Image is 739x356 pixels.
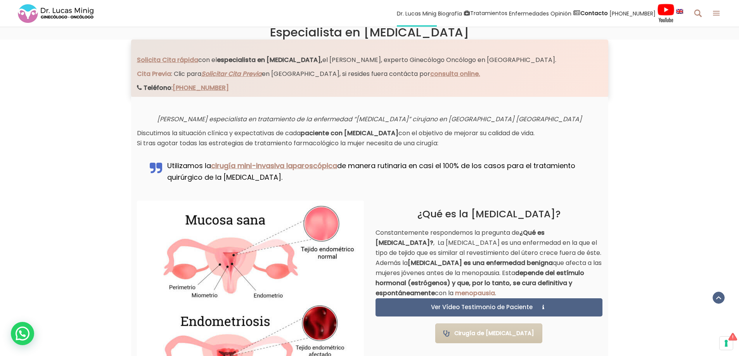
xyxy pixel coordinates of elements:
strong: paciente con [MEDICAL_DATA] [301,129,398,138]
a: Cita Previa [137,69,171,78]
p: : [137,83,602,93]
strong: especialista en [MEDICAL_DATA], [217,55,322,64]
p: Constantemente respondemos la pregunta de , La [MEDICAL_DATA] es una enfermedad en la que el tipo... [376,228,602,298]
img: language english [676,9,683,14]
a: [PHONE_NUMBER] [173,83,229,92]
span: Dr. Lucas Minig [397,9,436,18]
span: Tratamientos [470,9,507,18]
p: con el el [PERSON_NAME], experto Ginecólogo Oncólogo en [GEOGRAPHIC_DATA]. [137,55,602,65]
em: [PERSON_NAME] especialista en tratamiento de la enfermedad “[MEDICAL_DATA]” cirujano en [GEOGRAPH... [157,115,582,124]
a: cirugía mini-invasiva laparoscópica [211,161,337,170]
p: Discutimos la situación clínica y expectativas de cada con el objetivo de mejorar su calidad de v... [137,128,602,148]
p: : Clic para en [GEOGRAPHIC_DATA], si resides fuera contácta por [137,69,602,79]
span: Ver Vídeo Testimonio de Paciente [427,304,534,310]
div: WhatsApp contact [11,322,34,345]
a: menopausia [455,289,495,298]
a: consulta online. [430,69,480,78]
strong: depende del estímulo hormonal (estrógenos) y que, por lo tanto, se cura definitiva y espontáneamente [376,268,584,298]
a: Solicita Cita rápida [137,55,198,64]
strong: [MEDICAL_DATA] es una enfermedad benigna [408,258,553,267]
span: Enfermedades [509,9,549,18]
a: Cirugía de [MEDICAL_DATA] [435,323,542,343]
p: Utilizamos la de manera rutinaria en casi el 100% de los casos para el tratamiento quirúrgico de ... [167,160,602,183]
h2: ¿Qué es la [MEDICAL_DATA]? [376,208,602,220]
strong: Teléfono [144,83,171,92]
span: Opinión [550,9,571,18]
span: [PHONE_NUMBER] [609,9,656,18]
a: Ver Vídeo Testimonio de Paciente [376,298,602,316]
span: Biografía [438,9,462,18]
strong: Contacto [580,9,608,17]
img: Videos Youtube Ginecología [657,3,675,23]
a: Solicitar Cita Previa [201,69,262,78]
